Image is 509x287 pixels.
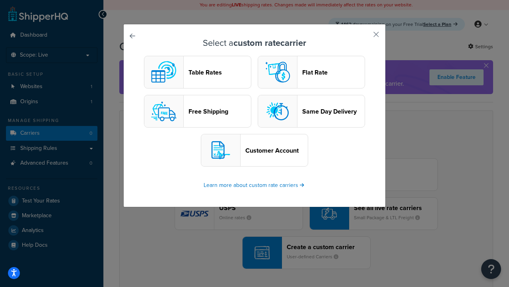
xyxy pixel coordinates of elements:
button: sameday logoSame Day Delivery [258,95,365,128]
header: Same Day Delivery [302,108,365,115]
a: Learn more about custom rate carriers [204,181,305,189]
button: custom logoTable Rates [144,56,251,88]
img: flat logo [262,56,293,88]
h3: Select a [144,38,365,48]
strong: custom rate carrier [233,36,306,49]
img: free logo [148,95,180,127]
header: Table Rates [188,69,251,76]
img: customerAccount logo [205,134,237,166]
button: flat logoFlat Rate [258,56,365,88]
button: free logoFree Shipping [144,95,251,128]
header: Free Shipping [188,108,251,115]
header: Customer Account [245,147,308,154]
button: customerAccount logoCustomer Account [201,134,308,167]
header: Flat Rate [302,69,365,76]
img: custom logo [148,56,180,88]
img: sameday logo [262,95,293,127]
